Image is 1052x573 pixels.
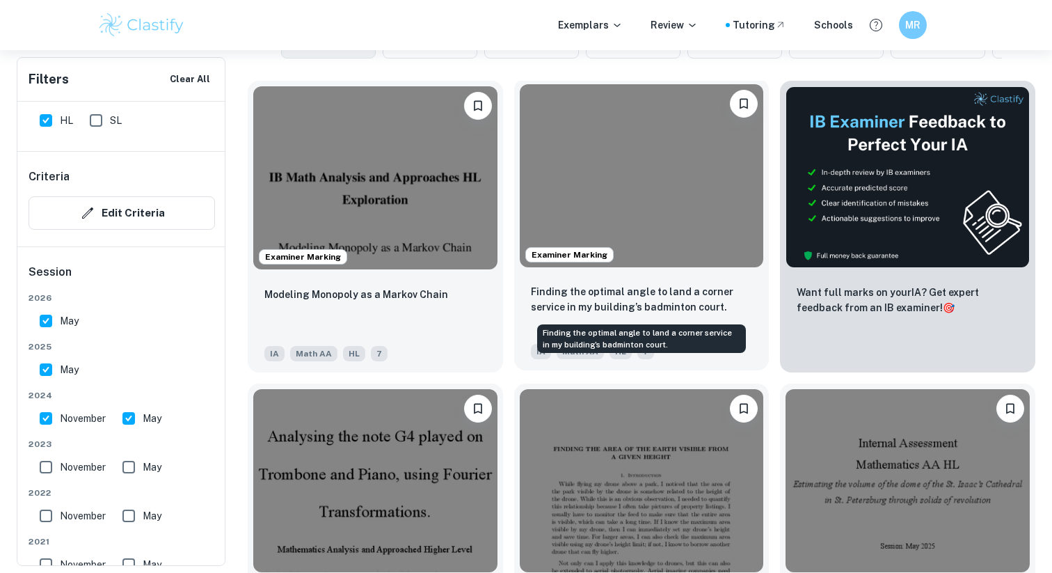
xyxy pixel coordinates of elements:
[797,285,1019,315] p: Want full marks on your IA ? Get expert feedback from an IB examiner!
[60,508,106,524] span: November
[264,287,448,302] p: Modeling Monopoly as a Markov Chain
[780,81,1035,372] a: ThumbnailWant full marks on yourIA? Get expert feedback from an IB examiner!
[814,17,853,33] a: Schools
[905,17,921,33] h6: MR
[29,292,215,304] span: 2026
[253,86,497,269] img: Math AA IA example thumbnail: Modeling Monopoly as a Markov Chain
[60,313,79,329] span: May
[730,90,758,118] button: Bookmark
[60,113,73,128] span: HL
[943,302,955,313] span: 🎯
[60,411,106,426] span: November
[143,460,161,475] span: May
[110,113,122,128] span: SL
[29,438,215,450] span: 2023
[60,460,106,475] span: November
[290,346,337,361] span: Math AA
[733,17,786,33] a: Tutoring
[520,389,764,572] img: Math AA IA example thumbnail: Finding the area of the Earth visible fr
[29,264,215,292] h6: Session
[371,346,388,361] span: 7
[29,168,70,185] h6: Criteria
[29,196,215,230] button: Edit Criteria
[29,487,215,499] span: 2022
[29,70,69,89] h6: Filters
[143,508,161,524] span: May
[531,344,551,359] span: IA
[60,557,106,572] span: November
[464,395,492,423] button: Bookmark
[730,395,758,423] button: Bookmark
[343,346,365,361] span: HL
[29,535,215,548] span: 2021
[520,84,764,267] img: Math AA IA example thumbnail: Finding the optimal angle to land a corn
[526,249,613,261] span: Examiner Marking
[29,389,215,402] span: 2024
[166,69,214,90] button: Clear All
[264,346,285,361] span: IA
[996,395,1024,423] button: Bookmark
[651,17,698,33] p: Review
[60,362,79,377] span: May
[464,92,492,120] button: Bookmark
[537,324,746,353] div: Finding the optimal angle to land a corner service in my building’s badminton court.
[260,251,346,263] span: Examiner Marking
[864,13,888,37] button: Help and Feedback
[143,557,161,572] span: May
[253,389,497,572] img: Math AA IA example thumbnail: Analysing the note G4 played on Trombone
[531,284,753,315] p: Finding the optimal angle to land a corner service in my building’s badminton court.
[786,389,1030,572] img: Math AA IA example thumbnail: Estimating the volume of the dome of the
[786,86,1030,268] img: Thumbnail
[899,11,927,39] button: MR
[558,17,623,33] p: Exemplars
[514,81,770,372] a: Examiner MarkingBookmarkFinding the optimal angle to land a corner service in my building’s badmi...
[29,340,215,353] span: 2025
[143,411,161,426] span: May
[248,81,503,372] a: Examiner MarkingBookmarkModeling Monopoly as a Markov ChainIAMath AAHL7
[97,11,186,39] img: Clastify logo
